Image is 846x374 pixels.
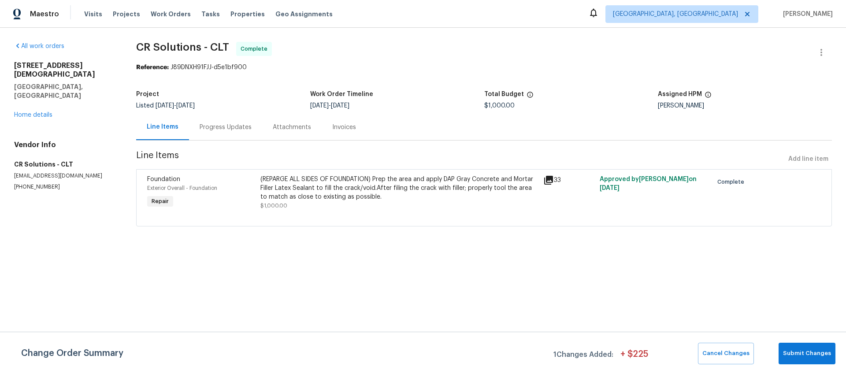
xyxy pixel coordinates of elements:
[14,172,115,180] p: [EMAIL_ADDRESS][DOMAIN_NAME]
[543,175,594,185] div: 33
[310,103,349,109] span: -
[310,91,373,97] h5: Work Order Timeline
[147,176,180,182] span: Foundation
[201,11,220,17] span: Tasks
[151,10,191,19] span: Work Orders
[136,64,169,70] b: Reference:
[84,10,102,19] span: Visits
[484,103,515,109] span: $1,000.00
[658,91,702,97] h5: Assigned HPM
[779,10,833,19] span: [PERSON_NAME]
[14,183,115,191] p: [PHONE_NUMBER]
[136,103,195,109] span: Listed
[147,122,178,131] div: Line Items
[136,91,159,97] h5: Project
[241,44,271,53] span: Complete
[136,42,229,52] span: CR Solutions - CLT
[600,185,620,191] span: [DATE]
[658,103,832,109] div: [PERSON_NAME]
[147,185,217,191] span: Exterior Overall - Foundation
[136,63,832,72] div: J89DNXH91FJJ-d5e1bf900
[332,123,356,132] div: Invoices
[113,10,140,19] span: Projects
[156,103,174,109] span: [DATE]
[14,112,52,118] a: Home details
[30,10,59,19] span: Maestro
[14,43,64,49] a: All work orders
[14,61,115,79] h2: [STREET_ADDRESS][DEMOGRAPHIC_DATA]
[310,103,329,109] span: [DATE]
[200,123,252,132] div: Progress Updates
[275,10,333,19] span: Geo Assignments
[705,91,712,103] span: The hpm assigned to this work order.
[613,10,738,19] span: [GEOGRAPHIC_DATA], [GEOGRAPHIC_DATA]
[14,141,115,149] h4: Vendor Info
[484,91,524,97] h5: Total Budget
[176,103,195,109] span: [DATE]
[230,10,265,19] span: Properties
[273,123,311,132] div: Attachments
[14,82,115,100] h5: [GEOGRAPHIC_DATA], [GEOGRAPHIC_DATA]
[148,197,172,206] span: Repair
[717,178,748,186] span: Complete
[136,151,785,167] span: Line Items
[260,203,287,208] span: $1,000.00
[527,91,534,103] span: The total cost of line items that have been proposed by Opendoor. This sum includes line items th...
[600,176,697,191] span: Approved by [PERSON_NAME] on
[331,103,349,109] span: [DATE]
[14,160,115,169] h5: CR Solutions - CLT
[156,103,195,109] span: -
[260,175,538,201] div: (REPARGE ALL SIDES OF FOUNDATION) Prep the area and apply DAP Gray Concrete and Mortar Filler Lat...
